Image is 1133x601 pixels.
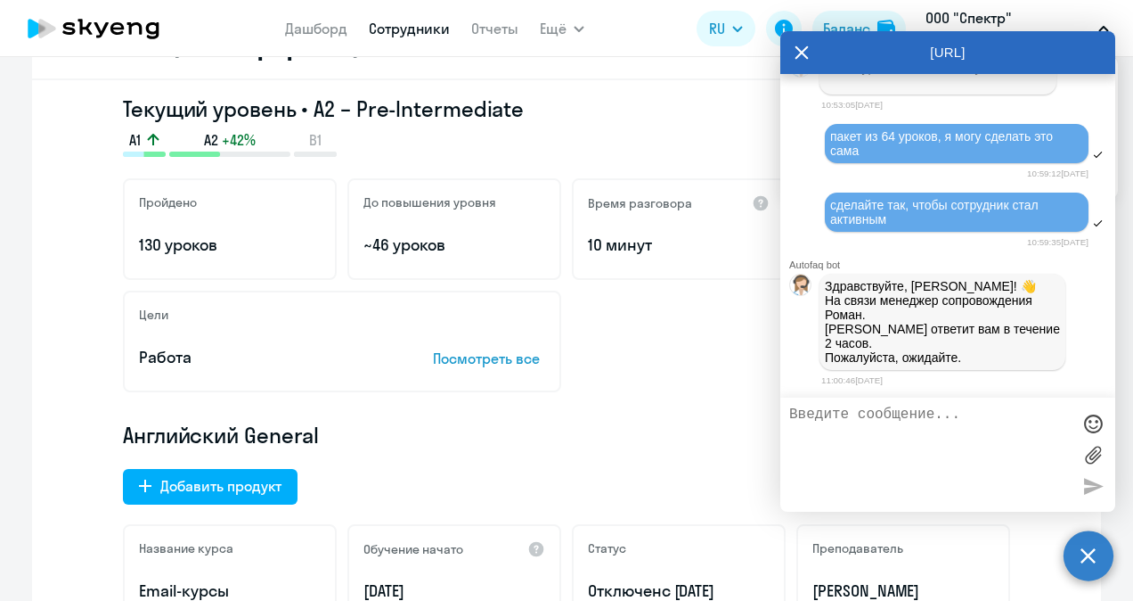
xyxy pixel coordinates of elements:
[222,130,256,150] span: +42%
[917,7,1118,50] button: ООО "Спектр" Astrazeneca, СПЕКТР, ООО
[363,194,496,210] h5: До повышения уровня
[790,275,812,300] img: bot avatar
[139,234,321,257] p: 130 уроков
[812,540,903,556] h5: Преподаватель
[825,293,1060,365] p: На связи менеджер сопровождения Роман. [PERSON_NAME] ответит вам в течение 2 часов. Пожалуйста, о...
[830,198,1042,226] span: сделайте так, чтобы сотрудник стал активным
[204,130,218,150] span: A2
[160,475,281,497] div: Добавить продукт
[877,20,895,37] img: balance
[830,129,1056,158] span: пакет из 64 уроков, я могу сделать это сама
[123,421,319,449] span: Английский General
[369,20,450,37] a: Сотрудники
[139,346,378,369] p: Работа
[662,580,715,601] span: с [DATE]
[925,7,1091,50] p: ООО "Спектр" Astrazeneca, СПЕКТР, ООО
[139,194,197,210] h5: Пройдено
[540,11,584,46] button: Ещё
[139,307,168,323] h5: Цели
[588,540,626,556] h5: Статус
[139,540,233,556] h5: Название курса
[433,348,545,369] p: Посмотреть все
[825,279,1060,293] p: Здравствуйте, [PERSON_NAME]! 👋
[363,541,463,557] h5: Обучение начато
[540,18,566,39] span: Ещё
[697,11,755,46] button: RU
[123,469,298,505] button: Добавить продукт
[789,259,1115,270] div: Autofaq bot
[823,18,870,39] div: Баланс
[309,130,322,150] span: B1
[1027,237,1088,247] time: 10:59:35[DATE]
[821,375,883,385] time: 11:00:46[DATE]
[709,18,725,39] span: RU
[285,20,347,37] a: Дашборд
[1080,441,1106,468] label: Лимит 10 файлов
[812,11,906,46] button: Балансbalance
[471,20,518,37] a: Отчеты
[123,95,1010,123] h3: Текущий уровень • A2 – Pre-Intermediate
[821,100,883,110] time: 10:53:05[DATE]
[588,234,770,257] p: 10 минут
[825,61,1051,89] p: Какие уроки вы хотели ему начислить?
[1027,169,1088,178] time: 10:59:12[DATE]
[588,195,692,211] h5: Время разговора
[129,130,141,150] span: A1
[363,234,545,257] p: ~46 уроков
